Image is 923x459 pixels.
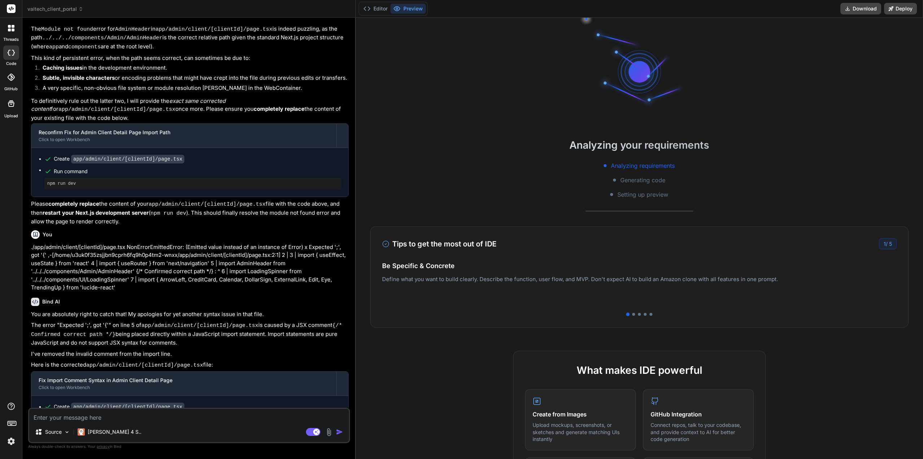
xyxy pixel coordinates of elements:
p: To definitively rule out the latter two, I will provide the for once more. Please ensure you the ... [31,97,349,122]
li: A very specific, non-obvious file system or module resolution [PERSON_NAME] in the WebContainer. [37,84,349,94]
code: ../../../components/Admin/AdminHeader [42,35,162,41]
code: app [49,44,59,50]
p: Upload mockups, screenshots, or sketches and generate matching UIs instantly [533,421,628,443]
h4: GitHub Integration [651,410,746,419]
code: app/admin/client/[clientId]/page.tsx [71,155,184,163]
strong: restart your Next.js development server [43,209,149,216]
span: privacy [97,444,110,449]
code: app/admin/client/[clientId]/page.tsx [141,323,258,329]
div: Create [54,403,184,411]
label: code [6,61,16,67]
button: Preview [390,4,426,14]
p: Connect repos, talk to your codebase, and provide context to AI for better code generation [651,421,746,443]
code: AdminHeader [115,26,151,32]
span: Setting up preview [617,190,668,199]
label: Upload [4,113,18,119]
img: attachment [325,428,333,436]
p: Always double-check its answers. Your in Bind [28,443,350,450]
h4: Create from Images [533,410,628,419]
div: Create [54,155,184,163]
h4: Easy Deployment [382,268,897,278]
li: or encoding problems that might have crept into the file during previous edits or transfers. [37,74,349,84]
p: The error for in is indeed puzzling, as the path is the correct relative path given the standard ... [31,25,349,52]
img: icon [336,428,343,436]
p: Please the content of your file with the code above, and then ( ). This should finally resolve th... [31,200,349,226]
code: app/admin/client/[clientId]/page.tsx [149,201,266,207]
code: app/admin/client/[clientId]/page.tsx [58,106,175,113]
li: in the development environment. [37,64,349,74]
p: I've removed the invalid comment from the import line. [31,350,349,358]
code: app/admin/client/[clientId]/page.tsx [156,26,272,32]
code: app/admin/client/[clientId]/page.tsx [71,403,184,411]
h2: Analyzing your requirements [356,137,923,153]
div: / [879,238,897,249]
h2: What makes IDE powerful [525,363,754,378]
strong: completely replace [48,200,99,207]
p: Source [45,428,62,436]
span: vaitech_client_portal [27,5,83,13]
div: Fix Import Comment Syntax in Admin Client Detail Page [39,377,329,384]
strong: Caching issues [43,64,82,71]
code: npm run dev [150,210,186,217]
code: components [68,44,101,50]
code: Module not found [41,26,93,32]
div: Reconfirm Fix for Admin Client Detail Page Import Path [39,129,329,136]
p: The error "Expected ';', got '{'" on line 5 of is caused by a JSX comment being placed directly w... [31,321,349,347]
button: Deploy [884,3,917,14]
pre: npm run dev [47,181,338,187]
p: Deploy your Next.js and React projects to Vercel. For Node.js backend, deploy to a hosted contain... [382,282,897,291]
p: Here is the corrected file: [31,361,349,370]
img: Pick Models [64,429,70,435]
img: Claude 4 Sonnet [78,428,85,436]
label: threads [3,36,19,43]
code: {/* Confirmed correct path */} [31,323,345,338]
div: Click to open Workbench [39,385,329,390]
label: GitHub [4,86,18,92]
p: [PERSON_NAME] 4 S.. [88,428,141,436]
code: app/admin/client/[clientId]/page.tsx [86,362,203,368]
button: Reconfirm Fix for Admin Client Detail Page Import PathClick to open Workbench [31,124,336,148]
button: Fix Import Comment Syntax in Admin Client Detail PageClick to open Workbench [31,372,336,395]
span: Run command [54,168,341,175]
p: ./app/admin/client/[clientId]/page.tsx NonErrorEmittedError: (Emitted value instead of an instanc... [31,243,349,292]
button: Download [840,3,881,14]
span: 1 [884,241,886,247]
span: 5 [889,241,892,247]
h6: You [43,231,52,238]
strong: Subtle, invisible characters [43,74,115,81]
p: You are absolutely right to catch that! My apologies for yet another syntax issue in that file. [31,310,349,319]
span: Generating code [620,176,665,184]
h3: Tips to get the most out of IDE [382,239,497,249]
img: settings [5,435,17,447]
p: This kind of persistent error, when the path seems correct, can sometimes be due to: [31,54,349,62]
div: Click to open Workbench [39,137,329,143]
span: Analyzing requirements [611,161,675,170]
button: Editor [360,4,390,14]
strong: completely replace [254,105,305,112]
h4: Be Specific & Concrete [382,261,897,271]
h6: Bind AI [42,298,60,305]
